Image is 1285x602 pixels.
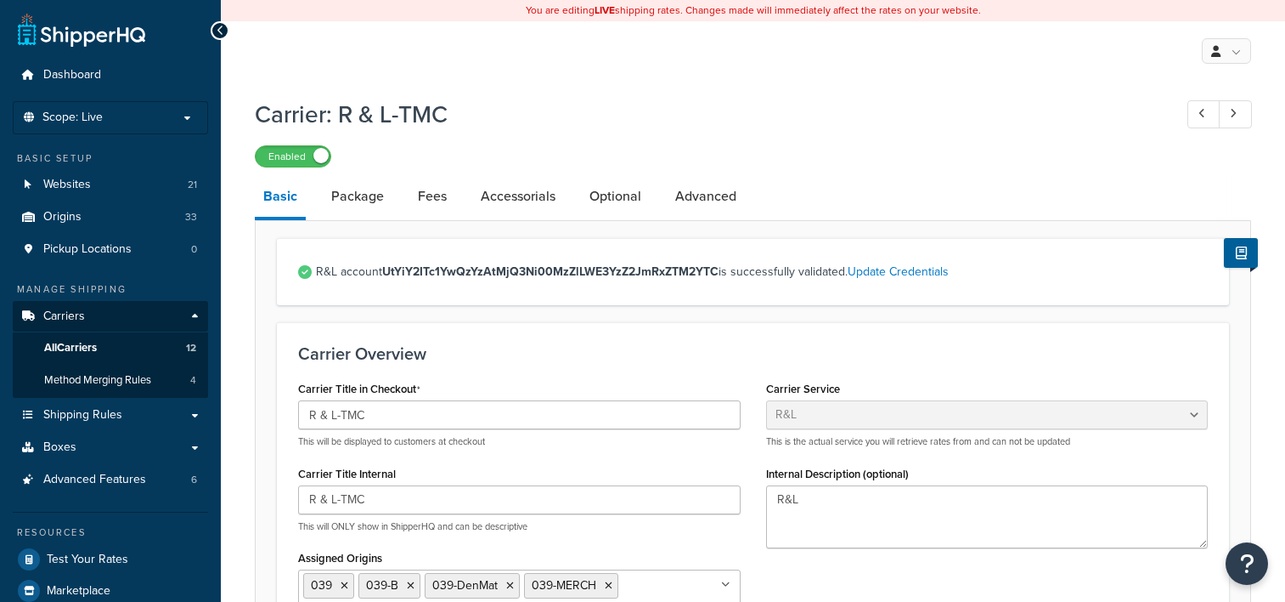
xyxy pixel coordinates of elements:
[13,365,208,396] a: Method Merging Rules4
[186,341,196,355] span: 12
[44,373,151,388] span: Method Merging Rules
[43,310,85,324] span: Carriers
[298,468,396,480] label: Carrier Title Internal
[13,332,208,364] a: AllCarriers12
[43,473,146,487] span: Advanced Features
[47,553,128,567] span: Test Your Rates
[47,584,110,599] span: Marketplace
[13,365,208,396] li: Method Merging Rules
[472,176,564,217] a: Accessorials
[13,169,208,201] a: Websites21
[43,210,82,224] span: Origins
[766,383,840,395] label: Carrier Service
[44,341,97,355] span: All Carriers
[13,544,208,575] a: Test Your Rates
[581,176,650,217] a: Optional
[13,282,208,297] div: Manage Shipping
[1187,100,1220,128] a: Previous Record
[766,468,909,480] label: Internal Description (optional)
[190,373,196,388] span: 4
[13,301,208,332] a: Carriers
[667,176,745,217] a: Advanced
[316,260,1208,284] span: R&L account is successfully validated.
[298,383,420,396] label: Carrier Title in Checkout
[298,344,1208,363] h3: Carrier Overview
[185,210,197,224] span: 33
[13,464,208,496] li: Advanced Features
[43,440,76,455] span: Boxes
[13,202,208,233] li: Origins
[256,146,330,167] label: Enabled
[298,435,741,448] p: This will be displayed to customers at checkout
[323,176,392,217] a: Package
[191,242,197,257] span: 0
[766,486,1209,548] textarea: R&L
[13,169,208,201] li: Websites
[432,576,498,594] span: 039-DenMat
[13,202,208,233] a: Origins33
[13,464,208,496] a: Advanced Features6
[191,473,197,487] span: 6
[13,525,208,540] div: Resources
[13,400,208,431] a: Shipping Rules
[188,178,197,192] span: 21
[255,98,1156,131] h1: Carrier: R & L-TMC
[1224,238,1258,268] button: Show Help Docs
[382,263,719,281] strong: UtYiY2ITc1YwQzYzAtMjQ3Ni00MzZlLWE3YzZ2JmRxZTM2YTC
[848,263,949,281] a: Update Credentials
[1219,100,1252,128] a: Next Record
[13,60,208,91] a: Dashboard
[43,242,132,257] span: Pickup Locations
[298,552,382,565] label: Assigned Origins
[311,576,332,594] span: 039
[255,176,306,220] a: Basic
[1226,542,1268,585] button: Open Resource Center
[43,178,91,192] span: Websites
[13,234,208,265] a: Pickup Locations0
[13,432,208,463] a: Boxes
[595,3,615,18] b: LIVE
[13,301,208,398] li: Carriers
[43,408,122,423] span: Shipping Rules
[298,520,741,533] p: This will ONLY show in ShipperHQ and can be descriptive
[409,176,455,217] a: Fees
[532,576,596,594] span: 039-MERCH
[766,435,1209,448] p: This is the actual service you will retrieve rates from and can not be updated
[366,576,398,594] span: 039-B
[13,151,208,166] div: Basic Setup
[42,111,103,125] span: Scope: Live
[43,68,101,82] span: Dashboard
[13,234,208,265] li: Pickup Locations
